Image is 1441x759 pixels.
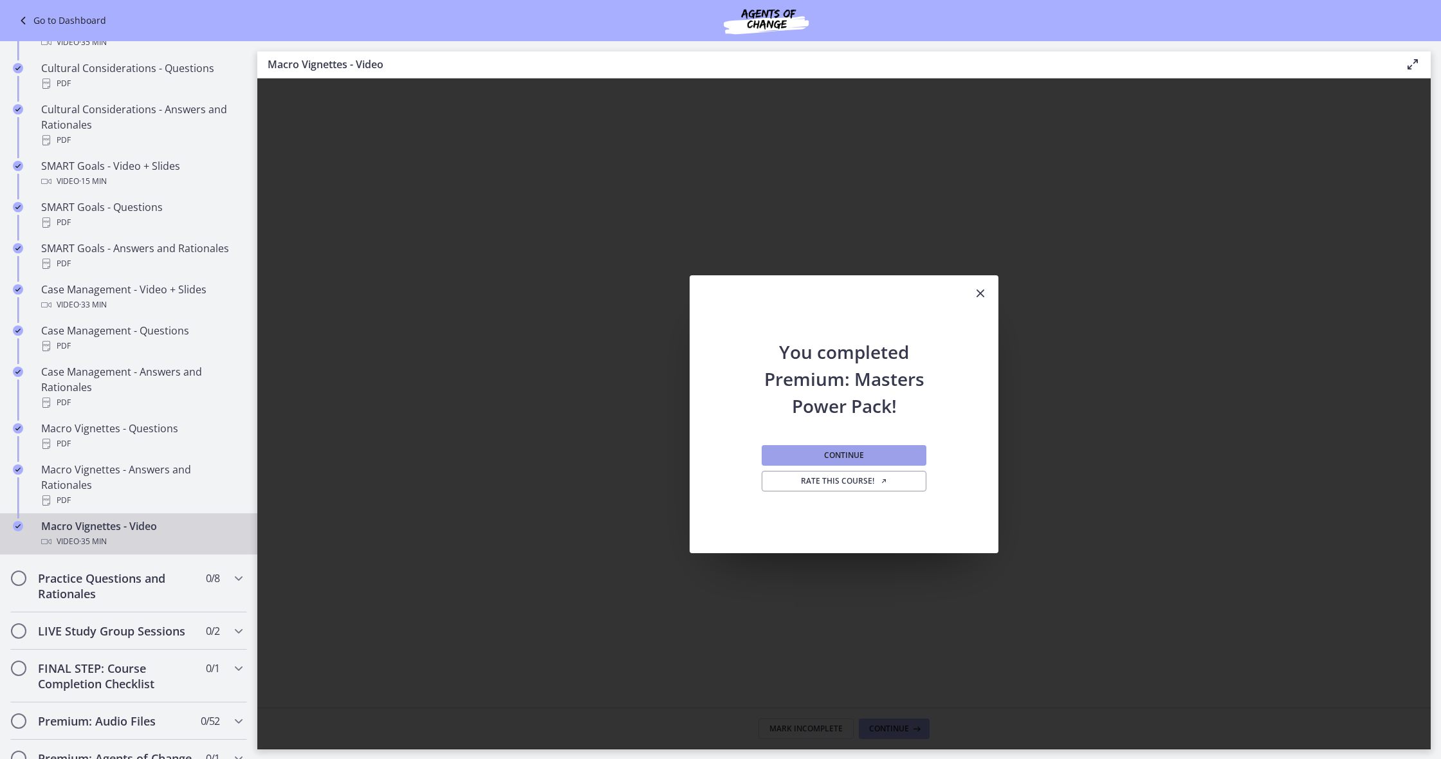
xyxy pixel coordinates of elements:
i: Completed [13,161,23,171]
span: · 35 min [79,534,107,549]
div: PDF [41,395,242,410]
div: Cultural Considerations - Answers and Rationales [41,102,242,148]
i: Completed [13,464,23,475]
div: PDF [41,338,242,354]
span: Continue [824,450,864,461]
i: Completed [13,284,23,295]
h2: You completed Premium: Masters Power Pack! [759,313,929,419]
div: PDF [41,133,242,148]
span: · 15 min [79,174,107,189]
div: SMART Goals - Questions [41,199,242,230]
div: Video [41,174,242,189]
i: Completed [13,63,23,73]
h2: LIVE Study Group Sessions [38,623,195,639]
div: Video [41,534,242,549]
div: SMART Goals - Answers and Rationales [41,241,242,271]
span: 0 / 52 [201,713,219,729]
i: Completed [13,202,23,212]
i: Completed [13,104,23,114]
div: Case Management - Questions [41,323,242,354]
h2: Premium: Audio Files [38,713,195,729]
div: Cultural Considerations - Questions [41,60,242,91]
div: PDF [41,436,242,452]
div: Macro Vignettes - Video [41,518,242,549]
i: Completed [13,325,23,336]
div: PDF [41,76,242,91]
i: Completed [13,243,23,253]
span: · 35 min [79,35,107,50]
span: Rate this course! [801,476,888,486]
i: Completed [13,367,23,377]
img: Agents of Change [689,5,843,36]
span: 0 / 2 [206,623,219,639]
button: Continue [762,445,926,466]
a: Rate this course! Opens in a new window [762,471,926,491]
div: SMART Goals - Video + Slides [41,158,242,189]
h2: FINAL STEP: Course Completion Checklist [38,661,195,691]
i: Completed [13,521,23,531]
i: Completed [13,423,23,434]
div: Macro Vignettes - Questions [41,421,242,452]
h3: Macro Vignettes - Video [268,57,1384,72]
div: Case Management - Video + Slides [41,282,242,313]
a: Go to Dashboard [15,13,106,28]
div: Video [41,35,242,50]
span: 0 / 8 [206,571,219,586]
h2: Practice Questions and Rationales [38,571,195,601]
div: PDF [41,493,242,508]
span: · 33 min [79,297,107,313]
div: Video [41,297,242,313]
div: PDF [41,256,242,271]
div: PDF [41,215,242,230]
button: Close [962,275,998,313]
span: 0 / 1 [206,661,219,676]
div: Case Management - Answers and Rationales [41,364,242,410]
i: Opens in a new window [880,477,888,485]
div: Macro Vignettes - Answers and Rationales [41,462,242,508]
